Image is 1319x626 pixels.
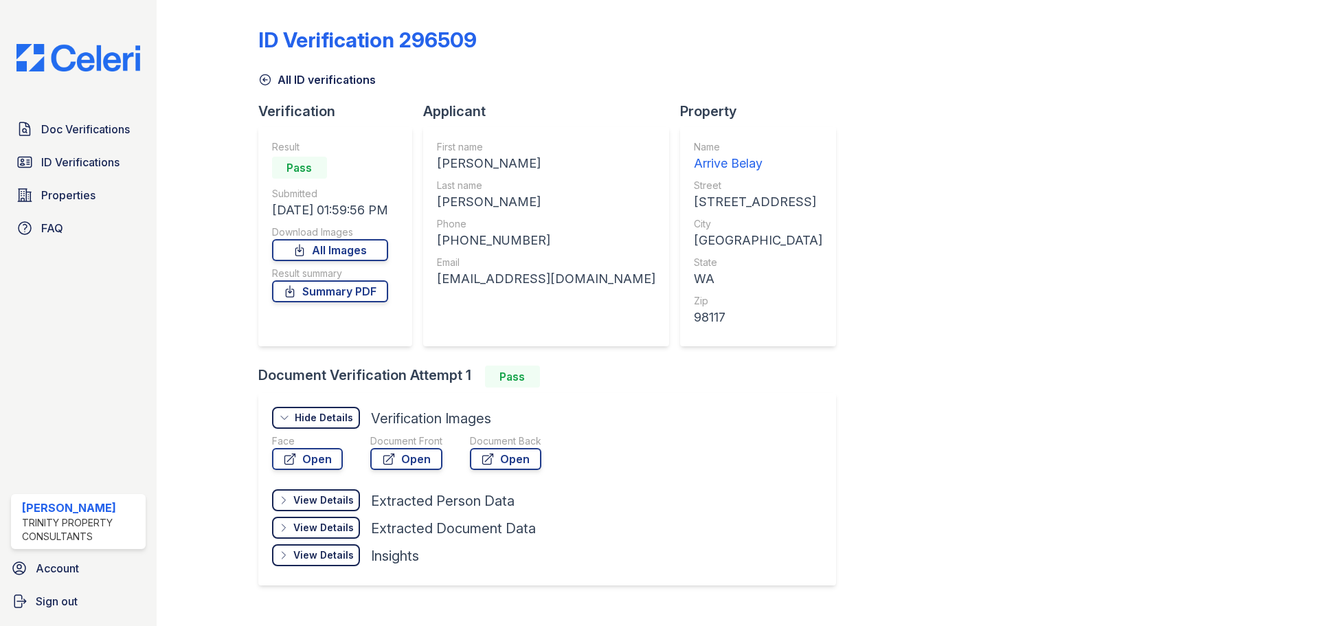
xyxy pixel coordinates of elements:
a: Account [5,555,151,582]
img: CE_Logo_Blue-a8612792a0a2168367f1c8372b55b34899dd931a85d93a1a3d3e32e68fde9ad4.png [5,44,151,71]
div: Street [694,179,822,192]
div: Verification Images [371,409,491,428]
div: 98117 [694,308,822,327]
div: View Details [293,548,354,562]
div: Hide Details [295,411,353,425]
a: Open [470,448,541,470]
span: FAQ [41,220,63,236]
span: Sign out [36,593,78,610]
a: Summary PDF [272,280,388,302]
div: [PERSON_NAME] [437,192,655,212]
div: Insights [371,546,419,566]
a: Open [370,448,442,470]
a: Name Arrive Belay [694,140,822,173]
div: Document Verification Attempt 1 [258,366,847,388]
div: View Details [293,521,354,535]
div: Trinity Property Consultants [22,516,140,544]
span: Doc Verifications [41,121,130,137]
a: All ID verifications [258,71,376,88]
a: All Images [272,239,388,261]
div: [PHONE_NUMBER] [437,231,655,250]
div: WA [694,269,822,289]
div: Applicant [423,102,680,121]
div: Pass [272,157,327,179]
div: Document Back [470,434,541,448]
a: Sign out [5,588,151,615]
div: [GEOGRAPHIC_DATA] [694,231,822,250]
div: Pass [485,366,540,388]
a: Open [272,448,343,470]
div: Name [694,140,822,154]
div: Property [680,102,847,121]
div: [STREET_ADDRESS] [694,192,822,212]
a: Properties [11,181,146,209]
div: Email [437,256,655,269]
a: ID Verifications [11,148,146,176]
div: Zip [694,294,822,308]
div: [EMAIL_ADDRESS][DOMAIN_NAME] [437,269,655,289]
div: Result [272,140,388,154]
div: State [694,256,822,269]
span: Account [36,560,79,577]
div: ID Verification 296509 [258,27,477,52]
div: Phone [437,217,655,231]
div: [DATE] 01:59:56 PM [272,201,388,220]
div: Face [272,434,343,448]
div: Result summary [272,267,388,280]
div: Submitted [272,187,388,201]
div: Last name [437,179,655,192]
div: First name [437,140,655,154]
div: View Details [293,493,354,507]
span: ID Verifications [41,154,120,170]
a: Doc Verifications [11,115,146,143]
div: [PERSON_NAME] [437,154,655,173]
div: Document Front [370,434,442,448]
div: Extracted Document Data [371,519,536,538]
div: Extracted Person Data [371,491,515,511]
div: City [694,217,822,231]
div: [PERSON_NAME] [22,500,140,516]
div: Arrive Belay [694,154,822,173]
div: Verification [258,102,423,121]
span: Properties [41,187,95,203]
a: FAQ [11,214,146,242]
iframe: chat widget [1261,571,1305,612]
div: Download Images [272,225,388,239]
